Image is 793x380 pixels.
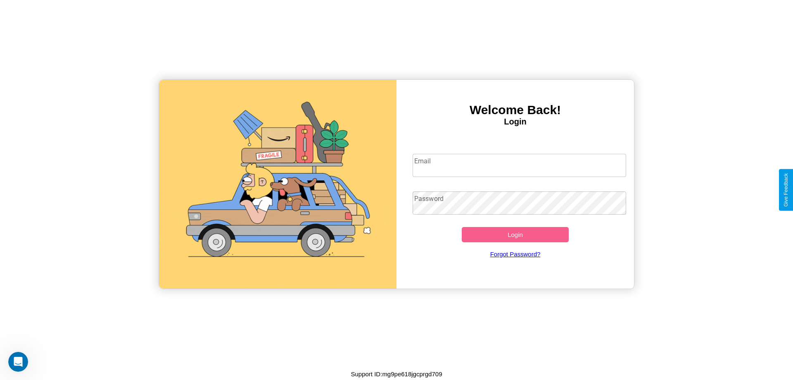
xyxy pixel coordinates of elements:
[351,368,442,380] p: Support ID: mg9pe618jgcprgd709
[159,80,396,289] img: gif
[408,242,622,266] a: Forgot Password?
[396,117,634,127] h4: Login
[8,352,28,372] iframe: Intercom live chat
[462,227,569,242] button: Login
[396,103,634,117] h3: Welcome Back!
[783,173,789,207] div: Give Feedback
